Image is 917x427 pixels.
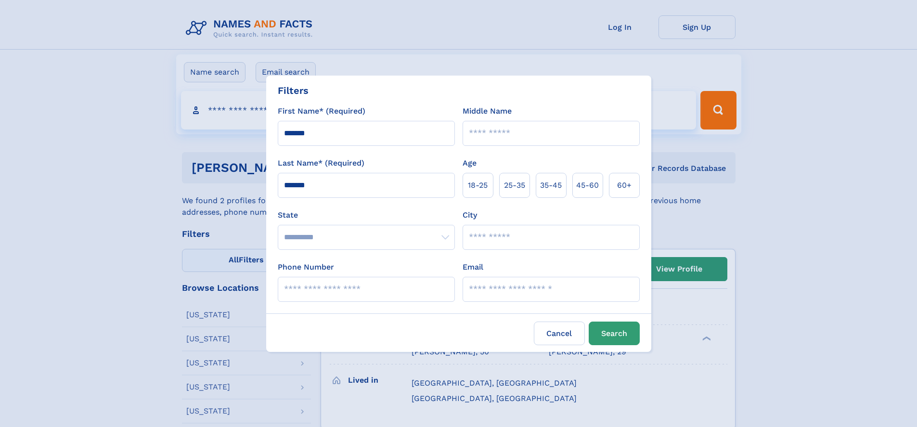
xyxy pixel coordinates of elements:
[534,322,585,345] label: Cancel
[504,180,525,191] span: 25‑35
[589,322,640,345] button: Search
[278,157,364,169] label: Last Name* (Required)
[278,105,365,117] label: First Name* (Required)
[540,180,562,191] span: 35‑45
[278,83,309,98] div: Filters
[278,209,455,221] label: State
[463,157,477,169] label: Age
[468,180,488,191] span: 18‑25
[576,180,599,191] span: 45‑60
[617,180,632,191] span: 60+
[278,261,334,273] label: Phone Number
[463,261,483,273] label: Email
[463,209,477,221] label: City
[463,105,512,117] label: Middle Name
